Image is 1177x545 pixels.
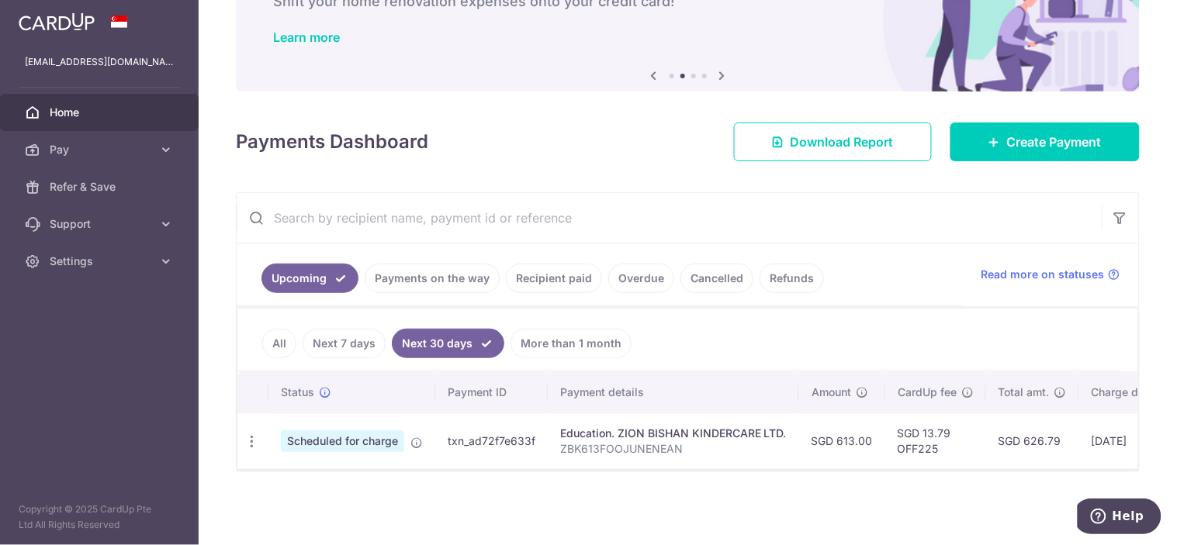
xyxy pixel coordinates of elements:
span: Home [50,105,152,120]
a: Read more on statuses [981,267,1120,282]
p: [EMAIL_ADDRESS][DOMAIN_NAME] [25,54,174,70]
div: Education. ZION BISHAN KINDERCARE LTD. [560,426,787,441]
span: Charge date [1092,385,1155,400]
a: Overdue [608,264,674,293]
a: Download Report [734,122,932,161]
p: ZBK613FOOJUNENEAN [560,441,787,457]
span: Status [281,385,314,400]
th: Payment ID [435,372,548,412]
a: All [262,329,296,358]
td: SGD 613.00 [799,412,885,469]
img: CardUp [19,12,95,31]
td: SGD 626.79 [986,412,1079,469]
span: Download Report [791,133,894,151]
span: Create Payment [1007,133,1102,151]
td: SGD 13.79 OFF225 [885,412,986,469]
span: Amount [812,385,851,400]
a: Upcoming [261,264,358,293]
a: More than 1 month [511,329,632,358]
h4: Payments Dashboard [236,128,428,156]
span: Settings [50,254,152,269]
a: Next 30 days [392,329,504,358]
a: Create Payment [950,122,1140,161]
a: Recipient paid [506,264,602,293]
a: Cancelled [680,264,753,293]
a: Refunds [760,264,824,293]
a: Learn more [273,29,340,45]
span: Refer & Save [50,179,152,195]
span: Pay [50,142,152,157]
td: txn_ad72f7e633f [435,412,548,469]
span: Scheduled for charge [281,430,404,452]
a: Payments on the way [365,264,500,293]
span: Read more on statuses [981,267,1105,282]
span: CardUp fee [898,385,957,400]
th: Payment details [548,372,799,412]
input: Search by recipient name, payment id or reference [237,193,1102,243]
iframe: Opens a widget where you can find more information [1078,498,1161,537]
span: Support [50,216,152,232]
a: Next 7 days [303,329,386,358]
span: Total amt. [999,385,1050,400]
